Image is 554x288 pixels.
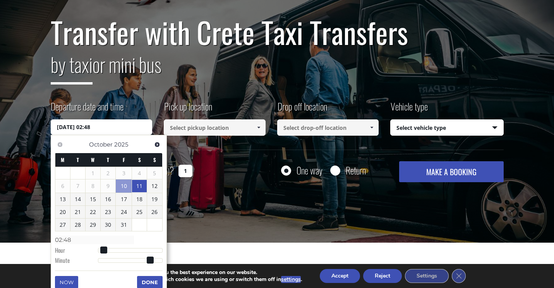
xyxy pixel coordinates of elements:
span: 2 [101,167,115,179]
span: Saturday [138,156,141,164]
a: 14 [70,193,85,205]
a: 16 [101,193,115,205]
a: Show All Items [252,119,265,136]
a: 17 [116,193,132,205]
span: Wednesday [91,156,94,164]
label: Vehicle type [390,100,428,119]
a: 29 [86,219,100,231]
h2: or mini bus [51,48,504,90]
span: October [89,141,113,148]
input: Select drop-off location [277,119,379,136]
span: 7 [70,180,85,192]
a: Previous [55,139,65,150]
p: We are using cookies to give you the best experience on our website. [87,269,302,276]
a: 23 [101,206,115,218]
dt: Minute [55,256,98,266]
a: Next [152,139,163,150]
a: 13 [55,193,70,205]
span: 6 [55,180,70,192]
span: 1 [86,167,100,179]
button: MAKE A BOOKING [399,161,503,182]
label: Return [346,166,366,175]
a: 18 [132,193,147,205]
span: 8 [86,180,100,192]
span: Previous [57,141,63,148]
a: 20 [55,206,70,218]
a: 24 [116,206,132,218]
p: You can find out more about which cookies we are using or switch them off in . [87,276,302,283]
a: 31 [116,219,132,231]
span: 2025 [114,141,128,148]
a: 11 [132,180,147,192]
a: 22 [86,206,100,218]
span: 4 [132,167,147,179]
input: Select pickup location [164,119,266,136]
button: Reject [363,269,402,283]
button: Settings [405,269,449,283]
span: 3 [116,167,132,179]
button: Accept [320,269,360,283]
span: Tuesday [77,156,79,164]
label: Drop off location [277,100,327,119]
a: 26 [147,206,162,218]
span: by taxi [51,50,93,85]
span: Next [154,141,160,148]
label: How many passengers ? [51,161,174,180]
span: Monday [61,156,64,164]
label: One way [297,166,322,175]
a: 15 [86,193,100,205]
a: 30 [101,219,115,231]
dt: Hour [55,246,98,256]
a: 25 [132,206,147,218]
button: settings [281,276,301,283]
label: Pick up location [164,100,212,119]
a: 12 [147,180,162,192]
a: 19 [147,193,162,205]
span: Thursday [107,156,109,164]
span: Select vehicle type [391,120,503,136]
span: Friday [123,156,125,164]
h1: Transfer with Crete Taxi Transfers [51,16,504,48]
span: 5 [147,167,162,179]
button: Close GDPR Cookie Banner [452,269,466,283]
a: Show All Items [365,119,378,136]
a: 21 [70,206,85,218]
a: 10 [116,179,132,193]
a: 28 [70,219,85,231]
a: 27 [55,219,70,231]
label: Departure date and time [51,100,123,119]
span: Sunday [153,156,156,164]
span: 9 [101,180,115,192]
